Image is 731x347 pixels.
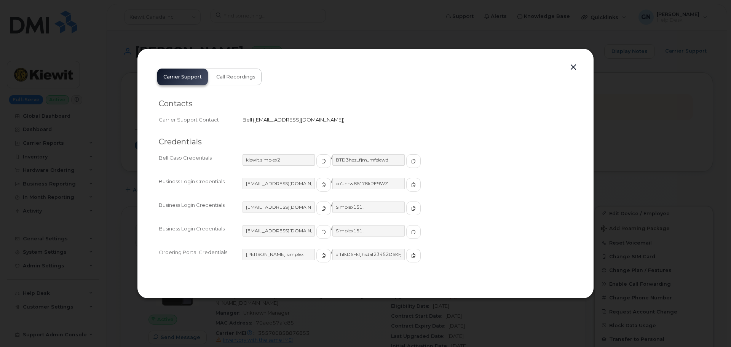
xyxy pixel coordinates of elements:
div: Bell Caso Credentials [159,154,243,175]
button: copy to clipboard [316,178,331,192]
div: Business Login Credentials [159,201,243,222]
button: copy to clipboard [406,154,421,168]
div: Business Login Credentials [159,178,243,198]
button: copy to clipboard [316,249,331,262]
h2: Contacts [159,99,572,109]
button: copy to clipboard [406,178,421,192]
button: copy to clipboard [406,225,421,239]
button: copy to clipboard [316,225,331,239]
div: Carrier Support Contact [159,116,243,123]
button: copy to clipboard [406,249,421,262]
span: Bell [243,117,252,123]
button: copy to clipboard [316,201,331,215]
span: [EMAIL_ADDRESS][DOMAIN_NAME] [254,117,343,123]
div: / [243,178,572,198]
div: / [243,225,572,246]
button: copy to clipboard [316,154,331,168]
div: / [243,154,572,175]
div: / [243,249,572,269]
h2: Credentials [159,137,572,147]
div: Ordering Portal Credentials [159,249,243,269]
button: copy to clipboard [406,201,421,215]
iframe: Messenger Launcher [698,314,725,341]
div: Business Login Credentials [159,225,243,246]
div: / [243,201,572,222]
span: Call Recordings [216,74,255,80]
